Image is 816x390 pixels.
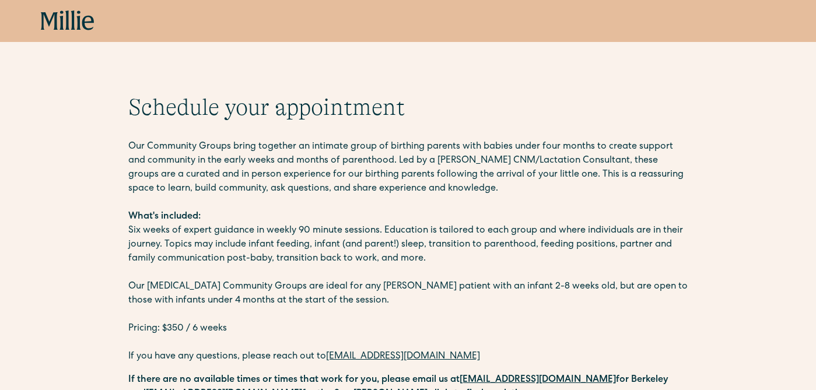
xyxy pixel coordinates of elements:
strong: What's included: [128,212,201,222]
p: If you have any questions, please reach out to [128,350,688,364]
strong: If there are no available times or times that work for you, please email us at [128,375,460,385]
p: Six weeks of expert guidance in weekly 90 minute sessions. Education is tailored to each group an... [128,224,688,266]
p: ‍ [128,266,688,280]
p: ‍ [128,196,688,210]
h1: Schedule your appointment [128,93,688,121]
p: ‍ [128,308,688,322]
p: Our Community Groups bring together an intimate group of birthing parents with babies under four ... [128,140,688,196]
a: [EMAIL_ADDRESS][DOMAIN_NAME] [460,375,616,385]
p: Pricing: $350 / 6 weeks [128,322,688,336]
p: Our [MEDICAL_DATA] Community Groups are ideal for any [PERSON_NAME] patient with an infant 2-8 we... [128,280,688,308]
a: [EMAIL_ADDRESS][DOMAIN_NAME] [326,352,480,361]
p: ‍ [128,336,688,350]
